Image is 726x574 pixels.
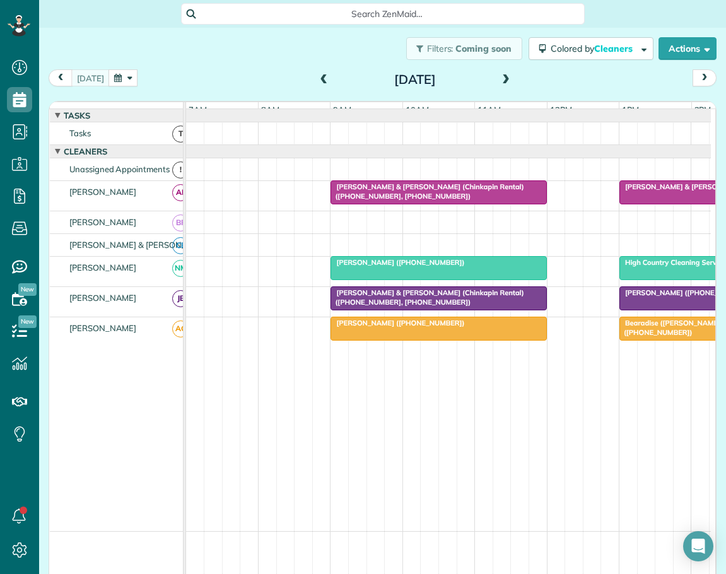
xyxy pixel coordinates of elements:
span: [PERSON_NAME] [67,217,139,227]
span: Coming soon [455,43,512,54]
span: ! [172,161,189,179]
span: JB [172,290,189,307]
span: 2pm [692,105,714,115]
span: 11am [475,105,503,115]
span: New [18,283,37,296]
span: Cleaners [594,43,635,54]
span: NM [172,260,189,277]
span: [PERSON_NAME] [67,262,139,272]
span: [PERSON_NAME] ([PHONE_NUMBER]) [330,319,465,327]
span: Filters: [427,43,454,54]
span: AF [172,184,189,201]
span: [PERSON_NAME] [67,293,139,303]
span: [PERSON_NAME] & [PERSON_NAME] [67,240,216,250]
span: Cleaners [61,146,110,156]
span: [PERSON_NAME] [67,323,139,333]
span: High Country Cleaning Service [619,258,726,267]
span: 8am [259,105,282,115]
span: 1pm [619,105,641,115]
span: Colored by [551,43,637,54]
span: [PERSON_NAME] ([PHONE_NUMBER]) [330,258,465,267]
button: [DATE] [71,69,110,86]
button: prev [49,69,73,86]
span: 9am [331,105,354,115]
span: Unassigned Appointments [67,164,172,174]
button: Colored byCleaners [529,37,653,60]
span: [PERSON_NAME] [67,187,139,197]
span: AG [172,320,189,337]
span: 12pm [547,105,575,115]
span: BR [172,214,189,231]
span: [PERSON_NAME] & [PERSON_NAME] (Chinkapin Rental) ([PHONE_NUMBER], [PHONE_NUMBER]) [330,288,524,306]
div: Open Intercom Messenger [683,531,713,561]
span: CB [172,237,189,254]
h2: [DATE] [336,73,494,86]
span: New [18,315,37,328]
span: Tasks [67,128,93,138]
span: Tasks [61,110,93,120]
span: 7am [186,105,209,115]
button: Actions [659,37,717,60]
span: [PERSON_NAME] & [PERSON_NAME] (Chinkapin Rental) ([PHONE_NUMBER], [PHONE_NUMBER]) [330,182,524,200]
span: 10am [403,105,431,115]
span: T [172,126,189,143]
button: next [693,69,717,86]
